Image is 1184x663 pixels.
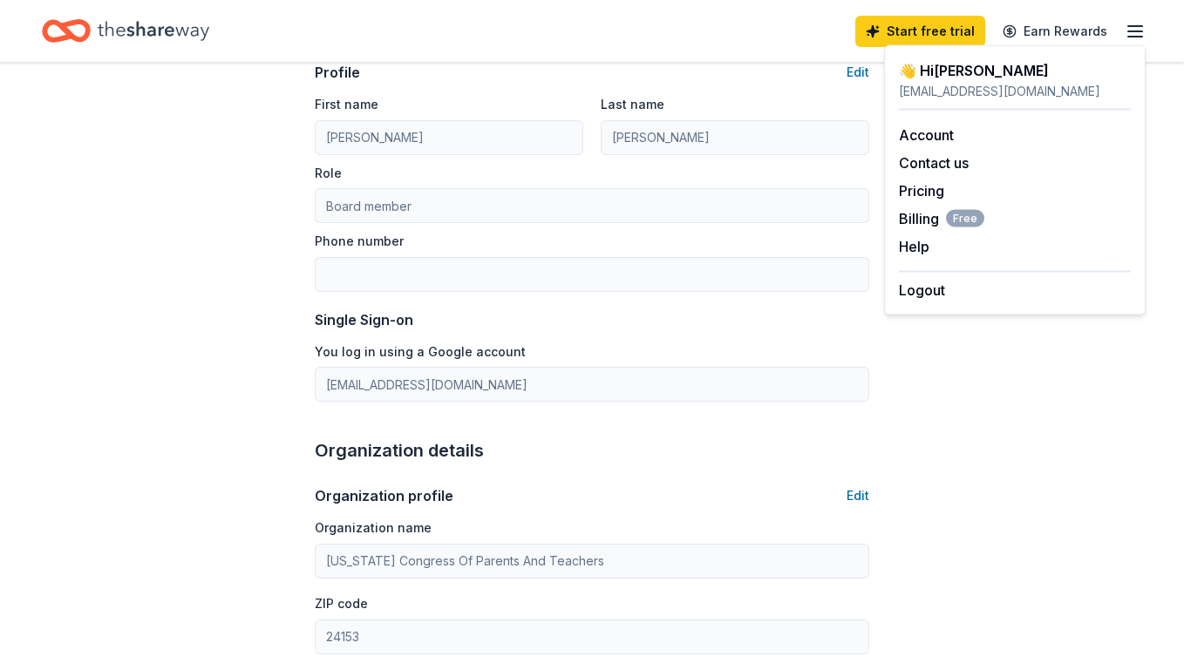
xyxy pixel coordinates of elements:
[42,10,209,51] a: Home
[899,152,969,173] button: Contact us
[315,595,368,612] label: ZIP code
[847,485,869,506] button: Edit
[315,233,404,250] label: Phone number
[315,619,869,654] input: 12345 (U.S. only)
[899,208,984,229] button: BillingFree
[315,485,453,506] div: Organization profile
[315,62,360,83] div: Profile
[899,280,945,301] button: Logout
[899,208,984,229] span: Billing
[899,236,929,257] button: Help
[315,309,869,330] div: Single Sign-on
[899,126,954,144] a: Account
[899,182,944,200] a: Pricing
[315,436,869,464] div: Organization details
[601,96,664,113] label: Last name
[855,16,985,47] a: Start free trial
[847,62,869,83] button: Edit
[315,96,378,113] label: First name
[315,343,526,361] label: You log in using a Google account
[946,210,984,227] span: Free
[315,519,432,537] label: Organization name
[315,165,342,182] label: Role
[899,60,1131,81] div: 👋 Hi [PERSON_NAME]
[992,16,1118,47] a: Earn Rewards
[899,81,1131,102] div: [EMAIL_ADDRESS][DOMAIN_NAME]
